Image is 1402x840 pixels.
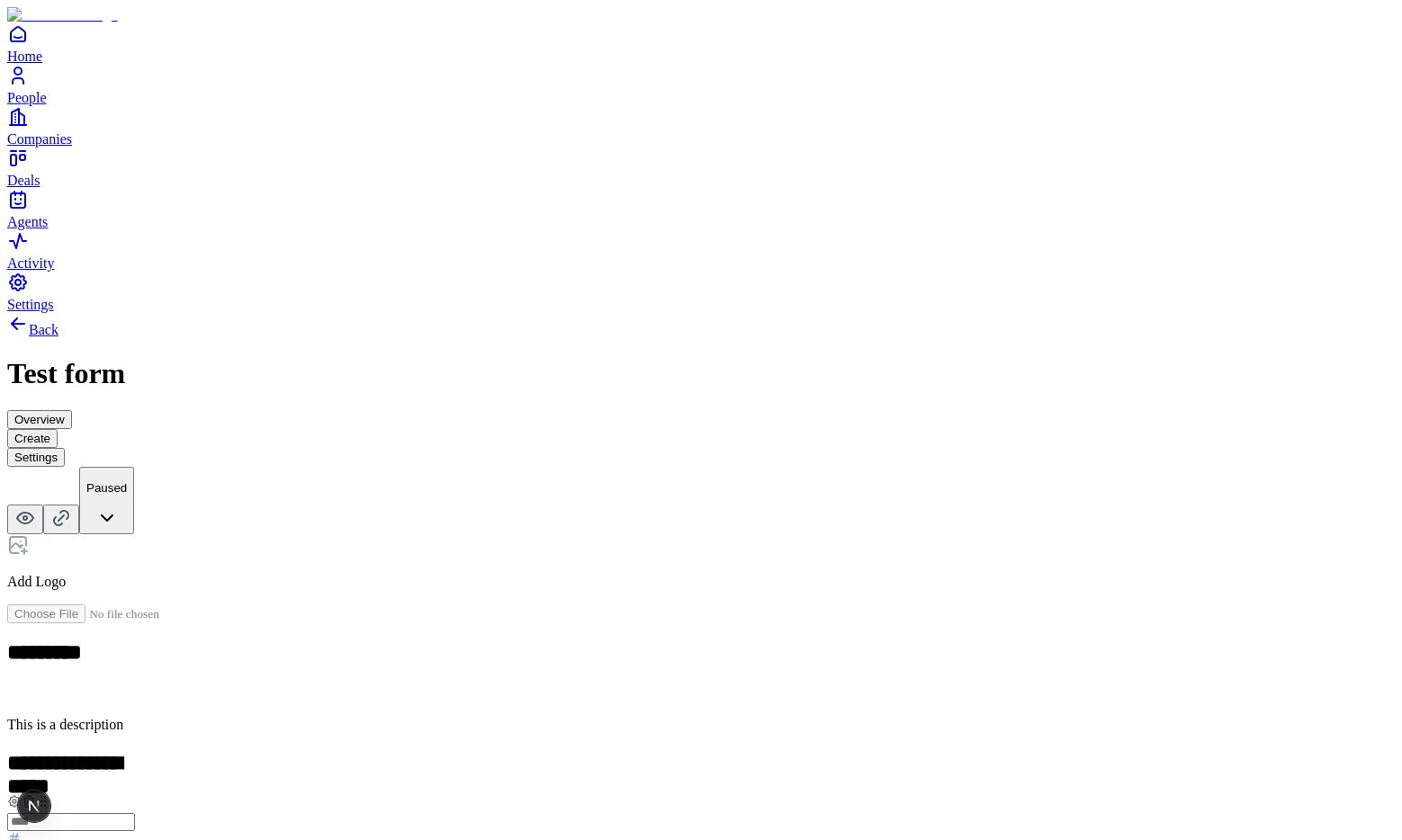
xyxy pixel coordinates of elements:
span: Agents [7,214,48,229]
a: Activity [7,230,1395,271]
a: Deals [7,147,1395,188]
p: This is a description [7,717,1395,733]
a: Companies [7,106,1395,147]
span: Home [7,49,42,64]
p: Add Logo [7,574,1395,590]
span: Activity [7,255,54,271]
button: Overview [7,410,72,429]
span: Companies [7,131,72,147]
a: Settings [7,272,1395,312]
span: People [7,90,47,105]
span: Settings [7,297,54,312]
h1: Test form [7,357,1395,390]
a: Back [7,322,58,337]
a: Agents [7,189,1395,229]
span: Deals [7,173,40,188]
a: Home [7,23,1395,64]
button: Create [7,429,58,448]
button: Settings [7,448,65,467]
img: Item Brain Logo [7,7,118,23]
a: People [7,65,1395,105]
